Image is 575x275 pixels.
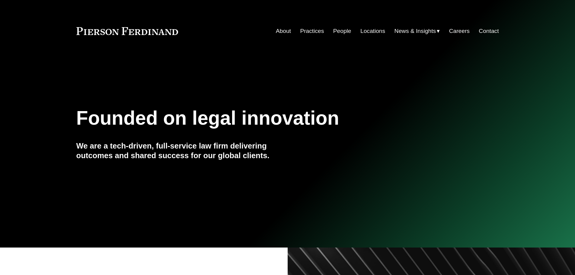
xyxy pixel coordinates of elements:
a: People [333,25,351,37]
span: News & Insights [395,26,436,37]
a: About [276,25,291,37]
a: Contact [479,25,499,37]
h4: We are a tech-driven, full-service law firm delivering outcomes and shared success for our global... [76,141,288,161]
a: Careers [449,25,470,37]
h1: Founded on legal innovation [76,107,429,129]
a: Locations [360,25,385,37]
a: Practices [300,25,324,37]
a: folder dropdown [395,25,440,37]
